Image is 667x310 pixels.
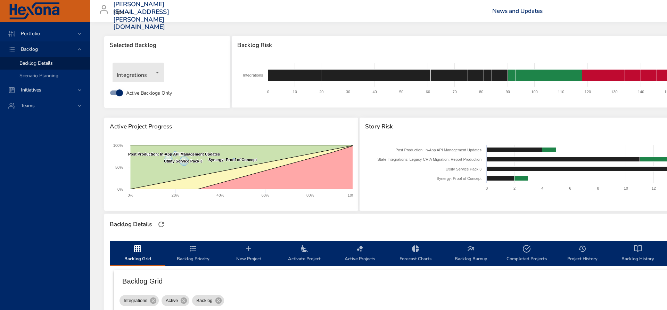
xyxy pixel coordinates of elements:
[115,165,123,169] text: 50%
[156,219,166,230] button: Refresh Page
[15,46,43,53] span: Backlog
[120,295,159,306] div: Integrations
[15,102,40,109] span: Teams
[453,90,457,94] text: 70
[128,193,133,197] text: 0%
[172,193,179,197] text: 20%
[262,193,269,197] text: 60%
[569,186,571,190] text: 6
[113,1,169,31] h3: [PERSON_NAME][EMAIL_ADDRESS][PERSON_NAME][DOMAIN_NAME]
[558,90,564,94] text: 110
[164,159,203,163] text: Utility Service Pack 3
[19,60,53,66] span: Backlog Details
[585,90,591,94] text: 120
[614,245,661,263] span: Backlog History
[400,90,404,94] text: 50
[486,186,488,190] text: 0
[479,90,484,94] text: 80
[15,30,46,37] span: Portfolio
[108,219,154,230] div: Backlog Details
[541,186,543,190] text: 4
[336,245,384,263] span: Active Projects
[110,123,353,130] span: Active Project Progress
[15,87,47,93] span: Initiatives
[348,193,357,197] text: 100%
[513,186,516,190] text: 2
[492,7,543,15] a: News and Updates
[113,143,123,148] text: 100%
[110,42,225,49] span: Selected Backlog
[120,297,151,304] span: Integrations
[597,186,599,190] text: 8
[306,193,314,197] text: 80%
[652,186,656,190] text: 12
[395,148,481,152] text: Post Production: In-App API Management Updates
[638,90,644,94] text: 140
[126,89,172,97] span: Active Backlogs Only
[192,295,224,306] div: Backlog
[503,245,550,263] span: Completed Projects
[446,167,481,171] text: Utility Service Pack 3
[170,245,217,263] span: Backlog Priority
[320,90,324,94] text: 20
[208,158,257,162] text: Synergy: Proof of Concept
[117,187,123,191] text: 0%
[377,157,481,161] text: State Integrations: Legacy CHIA Migration: Report Production
[373,90,377,94] text: 40
[611,90,618,94] text: 130
[216,193,224,197] text: 40%
[293,90,297,94] text: 10
[243,73,263,77] text: Integrations
[225,245,272,263] span: New Project
[113,63,164,82] div: Integrations
[128,152,220,156] text: Post Production: In-App API Management Updates
[8,2,60,20] img: Hexona
[624,186,628,190] text: 10
[162,295,189,306] div: Active
[281,245,328,263] span: Activate Project
[19,72,58,79] span: Scenario Planning
[506,90,510,94] text: 90
[426,90,430,94] text: 60
[392,245,439,263] span: Forecast Charts
[162,297,182,304] span: Active
[346,90,350,94] text: 30
[114,245,161,263] span: Backlog Grid
[559,245,606,263] span: Project History
[447,245,495,263] span: Backlog Burnup
[267,90,269,94] text: 0
[532,90,538,94] text: 100
[437,176,481,181] text: Synergy: Proof of Concept
[113,7,133,18] div: Kipu
[192,297,216,304] span: Backlog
